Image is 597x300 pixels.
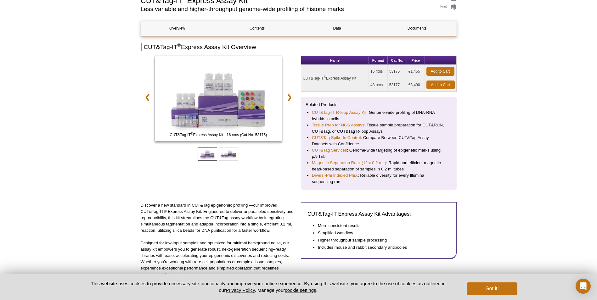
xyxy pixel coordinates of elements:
[388,65,407,78] td: 53175
[312,109,446,122] li: : Genome-wide profiling of DNA-RNA hybrids in cells
[388,78,407,92] td: 53177
[141,202,296,234] p: Discover a new standard in CUT&Tag epigenomic profiling —our improved CUT&Tag-IT® Express Assay K...
[312,147,347,153] a: CUT&Tag Services
[407,56,425,65] th: Price
[141,6,427,12] h2: Less variable and higher-throughput genome-wide profiling of histone marks
[312,172,358,179] a: Diversi-Phi Indexed PhiX
[141,21,214,36] a: Overview
[80,280,457,293] p: This website uses cookies to provide necessary site functionality and improve your online experie...
[369,78,388,92] td: 48 rxns
[155,56,282,143] a: CUT&Tag-IT Express Assay Kit - 16 rxns
[318,237,444,243] li: Higher throughput sample processing
[312,122,446,135] li: : Tissue sample preparation for CUT&RUN, CUT&Tag, or CUT&Tag R-loop Assays
[312,135,446,147] li: : Compare Between CUT&Tag Assay Datasets with Confidence
[426,67,454,76] a: Add to Cart
[285,287,316,293] button: cookie settings
[407,78,425,92] td: €3,490
[426,81,455,89] a: Add to Cart
[141,240,296,278] p: Designed for low-input samples and optimized for minimal background noise, our assay kit empowers...
[226,287,255,293] a: Privacy Policy
[312,147,446,160] li: : Genome-wide targeting of epigenetic marks using pA-Tn5
[576,279,591,294] div: Open Intercom Messenger
[221,21,294,36] a: Contents
[312,160,386,166] a: Magnetic Separation Rack (12 x 0.2 mL)
[433,4,457,11] a: Print
[381,21,453,36] a: Documents
[407,65,425,78] td: €1,455
[318,223,444,229] li: More consistent results
[141,43,457,51] h2: CUT&Tag-IT Express Assay Kit Overview
[369,65,388,78] td: 16 rxns
[301,21,374,36] a: Data
[141,90,154,104] a: ❮
[301,65,369,92] td: CUT&Tag-IT Express Assay Kit
[301,56,369,65] th: Name
[312,172,446,185] li: : Reliable diversity for every Illumina sequencing run
[283,90,296,104] a: ❯
[369,56,388,65] th: Format
[312,109,366,116] a: CUT&Tag-IT R-loop Assay Kit
[155,56,282,141] img: CUT&Tag-IT Express Assay Kit - 16 rxns
[318,230,444,236] li: Simplified workflow
[312,160,446,172] li: : Rapid and efficient magnetic bead-based separation of samples in 0.2 ml tubes
[191,132,193,135] sup: ®
[177,42,181,48] sup: ®
[388,56,407,65] th: Cat No.
[312,135,361,141] a: CUT&Tag Spike-In Control
[318,244,444,251] li: Includes mouse and rabbit secondary antibodies
[307,210,450,218] h3: CUT&Tag-IT Express Assay Kit Advantages:
[312,122,364,128] a: Tissue Prep for NGS Assays
[324,75,326,79] sup: ®
[156,132,281,138] span: CUT&Tag-IT Express Assay Kit - 16 rxns (Cat No. 53175)
[467,282,517,295] button: Got it!
[306,102,452,108] p: Related Products:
